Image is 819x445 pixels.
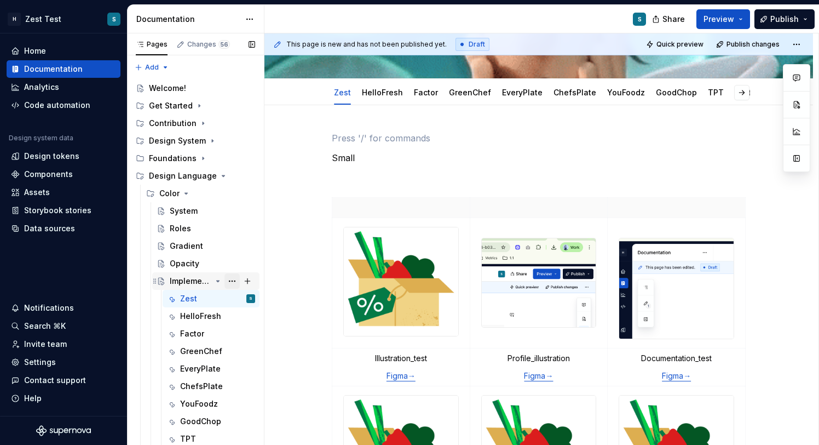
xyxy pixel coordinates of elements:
[638,15,642,24] div: S
[24,205,91,216] div: Storybook stories
[524,371,553,380] a: Figma→
[696,9,750,29] button: Preview
[607,88,645,97] a: YouFoodz
[24,64,83,75] div: Documentation
[7,390,120,407] button: Help
[334,88,351,97] a: Zest
[152,220,259,237] a: Roles
[149,83,186,94] div: Welcome!
[24,321,66,332] div: Search ⌘K
[149,153,197,164] div: Foundations
[726,40,780,49] span: Publish changes
[218,40,230,49] span: 56
[330,81,355,104] div: Zest
[614,353,739,364] p: Documentation_test
[7,317,120,335] button: Search ⌘K
[149,135,206,146] div: Design System
[187,40,230,49] div: Changes
[131,167,259,185] div: Design Language
[502,88,543,97] a: EveryPlate
[770,14,799,25] span: Publish
[387,371,416,380] a: Figma→
[7,202,120,219] a: Storybook stories
[149,170,217,181] div: Design Language
[131,115,259,132] div: Contribution
[332,151,746,164] p: Small
[553,88,596,97] a: ChefsPlate
[9,134,73,142] div: Design system data
[152,255,259,272] a: Opacity
[703,14,734,25] span: Preview
[170,223,191,234] div: Roles
[7,299,120,317] button: Notifications
[7,184,120,201] a: Assets
[754,9,815,29] button: Publish
[136,40,168,49] div: Pages
[647,9,692,29] button: Share
[131,60,172,75] button: Add
[131,150,259,167] div: Foundations
[249,293,252,304] div: S
[7,372,120,389] button: Contact support
[730,81,781,104] div: FactorForm
[36,425,91,436] a: Supernova Logo
[180,328,204,339] div: Factor
[713,37,785,52] button: Publish changes
[7,96,120,114] a: Code automation
[180,381,223,392] div: ChefsPlate
[357,81,407,104] div: HelloFresh
[651,81,701,104] div: GoodChop
[662,371,691,380] a: Figma→
[286,40,447,49] span: This page is new and has not been published yet.
[477,353,601,364] p: Profile_illustration
[24,169,73,180] div: Components
[180,311,221,322] div: HelloFresh
[7,147,120,165] a: Design tokens
[7,353,120,371] a: Settings
[24,151,79,162] div: Design tokens
[163,325,259,343] a: Factor
[469,40,485,49] span: Draft
[24,339,67,350] div: Invite team
[445,81,495,104] div: GreenChef
[24,45,46,56] div: Home
[163,378,259,395] a: ChefsPlate
[163,290,259,307] a: ZestS
[603,81,649,104] div: YouFoodz
[180,398,218,409] div: YouFoodz
[7,220,120,237] a: Data sources
[7,60,120,78] a: Documentation
[131,97,259,115] div: Get Started
[170,241,203,252] div: Gradient
[708,88,724,97] a: TPT
[180,346,222,357] div: GreenChef
[170,206,198,216] div: System
[619,238,734,339] img: cf43a251-0872-4c40-b7cd-8153a833f786.png
[643,37,708,52] button: Quick preview
[24,223,75,234] div: Data sources
[152,202,259,220] a: System
[180,293,197,304] div: Zest
[362,88,403,97] a: HelloFresh
[703,81,728,104] div: TPT
[24,357,56,368] div: Settings
[7,335,120,353] a: Invite team
[163,343,259,360] a: GreenChef
[24,303,74,313] div: Notifications
[656,88,697,97] a: GoodChop
[7,42,120,60] a: Home
[498,81,547,104] div: EveryPlate
[409,81,442,104] div: Factor
[24,100,90,111] div: Code automation
[7,78,120,96] a: Analytics
[24,393,42,404] div: Help
[152,272,259,290] a: Implementation
[180,416,221,427] div: GoodChop
[482,238,596,327] img: 013701ff-819d-43a9-aa46-5c97f346c082.png
[549,81,601,104] div: ChefsPlate
[656,40,703,49] span: Quick preview
[24,82,59,93] div: Analytics
[170,258,199,269] div: Opacity
[180,363,221,374] div: EveryPlate
[131,132,259,150] div: Design System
